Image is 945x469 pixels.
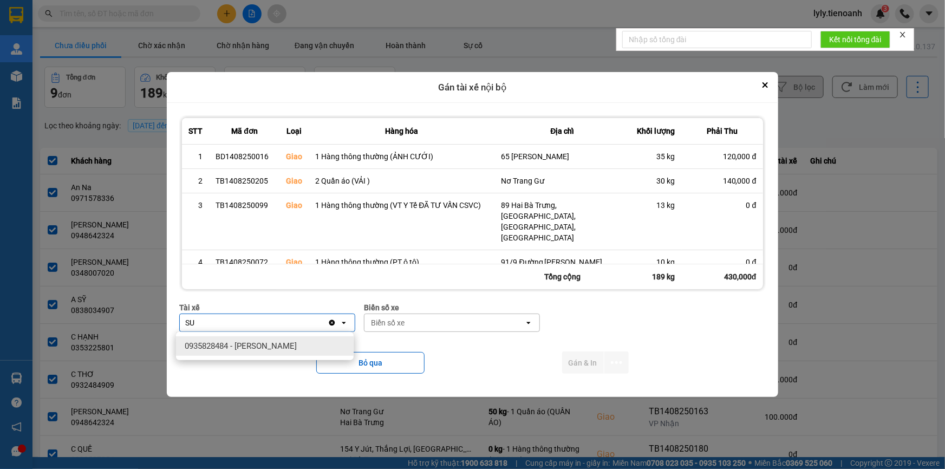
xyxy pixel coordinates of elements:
button: Bỏ qua [316,352,425,374]
div: 1 [188,151,203,162]
svg: Clear value [328,318,336,327]
div: 0 đ [688,200,757,211]
div: 65 [PERSON_NAME] [501,151,624,162]
div: Giao [286,151,302,162]
ul: Menu [176,332,354,360]
div: 1 Hàng thông thường (PT ô tô) [315,257,488,268]
div: Tổng cộng [495,264,630,289]
svg: open [340,318,348,327]
div: 13 kg [637,200,675,211]
div: 30 kg [637,175,675,186]
button: Gán & In [562,351,604,374]
div: 0 đ [688,257,757,268]
div: STT [188,125,203,138]
div: dialog [167,72,778,398]
div: 10 kg [637,257,675,268]
div: 189 kg [630,264,682,289]
div: Biển số xe [364,302,540,314]
div: Gán tài xế nội bộ [167,72,778,103]
div: BD1408250016 [216,151,273,162]
div: Nơ Trang Gư [501,175,624,186]
svg: open [524,318,533,327]
div: 4 [188,257,203,268]
div: 1 Hàng thông thường (ẢNH CƯỚI) [315,151,488,162]
div: 140,000 đ [688,175,757,186]
button: Close [759,79,772,92]
span: close [899,31,907,38]
div: 89 Hai Bà Trưng, [GEOGRAPHIC_DATA], [GEOGRAPHIC_DATA], [GEOGRAPHIC_DATA] [501,200,624,243]
div: TB1408250072 [216,257,273,268]
div: Khối lượng [637,125,675,138]
div: 120,000 đ [688,151,757,162]
div: Tài xế [179,302,355,314]
span: 0935828484 - [PERSON_NAME] [185,341,297,351]
div: Loại [286,125,302,138]
div: TB1408250099 [216,200,273,211]
div: Mã đơn [216,125,273,138]
div: 430,000đ [682,264,763,289]
div: Giao [286,175,302,186]
button: Kết nối tổng đài [820,31,890,48]
div: 2 [188,175,203,186]
div: Phải Thu [688,125,757,138]
div: 91/9 Đường [PERSON_NAME], [GEOGRAPHIC_DATA], [GEOGRAPHIC_DATA], [GEOGRAPHIC_DATA] [501,257,624,300]
span: Kết nối tổng đài [829,34,882,45]
div: TB1408250205 [216,175,273,186]
div: Địa chỉ [501,125,624,138]
input: Nhập số tổng đài [622,31,812,48]
div: Biển số xe [371,317,405,328]
div: Giao [286,200,302,211]
div: 35 kg [637,151,675,162]
div: 1 Hàng thông thường (VT Y Tế ĐÃ TƯ VẤN CSVC) [315,200,488,211]
div: Giao [286,257,302,268]
div: Hàng hóa [315,125,488,138]
div: 2 Quần áo (VẢI ) [315,175,488,186]
div: 3 [188,200,203,211]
